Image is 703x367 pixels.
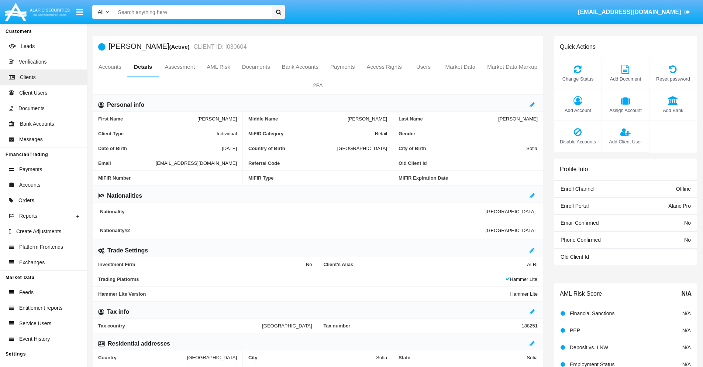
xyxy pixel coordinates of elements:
[201,58,236,76] a: AML Risk
[98,9,104,15] span: All
[361,58,408,76] a: Access Rights
[684,220,691,226] span: No
[399,116,498,122] span: Last Name
[16,228,61,235] span: Create Adjustments
[682,310,691,316] span: N/A
[107,101,144,109] h6: Personal info
[19,259,45,266] span: Exchanges
[169,43,192,51] div: (Active)
[510,291,538,297] span: Hammer Lite
[248,131,375,136] span: MiFID Category
[98,276,505,282] span: Trading Platforms
[439,58,481,76] a: Market Data
[236,58,276,76] a: Documents
[408,58,440,76] a: Users
[570,310,614,316] span: Financial Sanctions
[98,175,237,181] span: MiFIR Number
[348,116,387,122] span: [PERSON_NAME]
[399,175,538,181] span: MiFIR Expiration Date
[606,107,645,114] span: Assign Account
[20,74,36,81] span: Clients
[561,203,589,209] span: Enroll Portal
[558,75,598,82] span: Change Status
[399,355,527,360] span: State
[558,138,598,145] span: Disable Accounts
[668,203,691,209] span: Alaric Pro
[19,320,51,327] span: Service Users
[156,160,237,166] span: [EMAIL_ADDRESS][DOMAIN_NAME]
[682,344,691,350] span: N/A
[376,355,387,360] span: Sofia
[98,131,217,136] span: Client Type
[653,107,693,114] span: Add Bank
[399,146,526,151] span: City of Birth
[19,89,47,97] span: Client Users
[324,262,527,267] span: Client’s Alias
[561,254,589,260] span: Old Client Id
[399,160,537,166] span: Old Client Id
[561,237,601,243] span: Phone Confirmed
[93,58,127,76] a: Accounts
[653,75,693,82] span: Reset password
[560,43,596,50] h6: Quick Actions
[93,77,543,94] a: 2FA
[159,58,201,76] a: Assessment
[375,131,387,136] span: Retail
[676,186,691,192] span: Offline
[337,146,387,151] span: [GEOGRAPHIC_DATA]
[127,58,159,76] a: Details
[4,1,71,23] img: Logo image
[324,323,522,329] span: Tax number
[527,262,538,267] span: ALRI
[19,289,34,296] span: Feeds
[19,212,37,220] span: Reports
[98,116,197,122] span: First Name
[19,243,63,251] span: Platform Frontends
[578,9,681,15] span: [EMAIL_ADDRESS][DOMAIN_NAME]
[498,116,538,122] span: [PERSON_NAME]
[108,43,247,51] h5: [PERSON_NAME]
[681,289,692,298] span: N/A
[606,138,645,145] span: Add Client User
[486,228,535,233] span: [GEOGRAPHIC_DATA]
[19,136,43,143] span: Messages
[248,355,376,360] span: City
[248,116,348,122] span: Middle Name
[100,228,486,233] span: Nationality #2
[18,197,34,204] span: Orders
[527,355,538,360] span: Sofia
[19,304,63,312] span: Entitlement reports
[558,107,598,114] span: Add Account
[560,290,602,297] h6: AML Risk Score
[107,192,142,200] h6: Nationalities
[248,160,387,166] span: Referral Code
[19,335,50,343] span: Event History
[505,276,537,282] span: Hammer Lite
[18,105,45,112] span: Documents
[98,355,187,360] span: Country
[684,237,691,243] span: No
[324,58,361,76] a: Payments
[570,327,580,333] span: PEP
[399,131,538,136] span: Gender
[192,44,247,50] small: CLIENT ID: I030604
[561,220,599,226] span: Email Confirmed
[98,291,510,297] span: Hammer Lite Version
[276,58,324,76] a: Bank Accounts
[570,344,608,350] span: Deposit vs. LNW
[222,146,237,151] span: [DATE]
[486,209,535,214] span: [GEOGRAPHIC_DATA]
[306,262,312,267] span: No
[92,8,114,16] a: All
[98,160,156,166] span: Email
[217,131,237,136] span: Individual
[98,146,222,151] span: Date of Birth
[560,166,588,173] h6: Profile Info
[108,340,170,348] h6: Residential addresses
[522,323,538,329] span: 188251
[20,120,54,128] span: Bank Accounts
[19,166,42,173] span: Payments
[107,247,148,255] h6: Trade Settings
[107,308,129,316] h6: Tax info
[197,116,237,122] span: [PERSON_NAME]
